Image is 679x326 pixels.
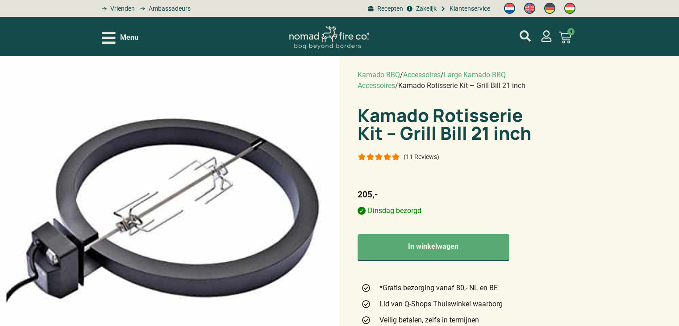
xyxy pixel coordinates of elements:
[520,30,531,42] a: mijn account
[358,71,400,79] a: Kamado BBQ
[540,0,560,17] a: Switch to Duits
[447,4,490,13] span: Klantenservice
[361,315,535,326] a: Veilig betalen, zelfs in termijnen
[398,81,525,90] span: Kamado Rotisserie Kit – Grill Bill 21 inch
[504,3,515,14] img: Nederlands
[414,4,437,13] span: Zakelijk
[108,4,135,13] span: Vrienden
[524,3,535,14] img: Engels
[404,153,439,160] p: (11 Reviews)
[358,70,539,91] nav: breadcrumbs
[358,234,510,261] button: In winkelwagen
[146,4,191,13] span: Ambassadeurs
[367,4,403,13] a: BBQ recepten
[567,28,575,35] span: 4
[441,71,444,79] span: /
[541,30,552,42] a: mijn account
[289,26,369,50] img: Nomad Logo
[375,4,403,13] span: Recepten
[358,71,506,90] a: Large Kamado BBQ Accessoires
[361,283,535,293] a: *Gratis bezorging vanaf 80,- NL en BE
[102,30,138,46] div: Open/Close Menu
[395,81,398,90] span: /
[99,4,135,13] a: grill bill vrienden
[400,71,403,79] span: /
[403,71,441,79] a: Accessoires
[377,315,479,326] span: Veilig betalen, zelfs in termijnen
[377,283,498,293] span: *Gratis bezorging vanaf 80,- NL en BE
[560,0,580,17] a: Switch to Hongaars
[137,4,191,13] a: grill bill ambassadors
[361,299,535,309] a: Lid van Q-Shops Thuiswinkel waarborg
[358,106,539,142] h1: Kamado Rotisserie Kit – Grill Bill 21 inch
[405,4,437,13] a: grill bill zakeljk
[520,0,540,17] a: Switch to Engels
[544,3,555,14] img: Duits
[564,3,575,14] img: Hongaars
[548,26,582,49] a: 4
[358,205,539,216] p: Dinsdag bezorgd
[377,299,503,309] span: Lid van Q-Shops Thuiswinkel waarborg
[439,4,490,13] a: grill bill klantenservice
[120,32,138,43] span: Menu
